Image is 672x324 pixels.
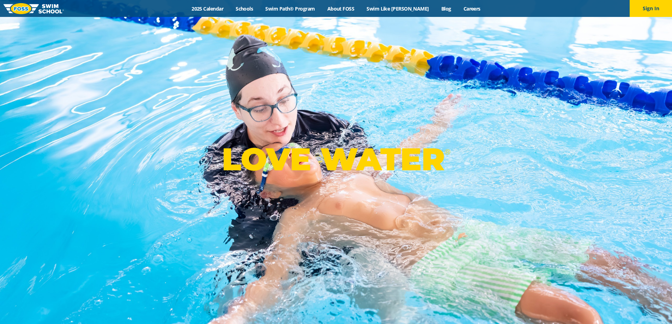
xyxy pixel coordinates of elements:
[259,5,321,12] a: Swim Path® Program
[361,5,435,12] a: Swim Like [PERSON_NAME]
[4,3,64,14] img: FOSS Swim School Logo
[186,5,230,12] a: 2025 Calendar
[222,140,450,178] p: LOVE WATER
[435,5,457,12] a: Blog
[444,147,450,156] sup: ®
[321,5,361,12] a: About FOSS
[457,5,486,12] a: Careers
[230,5,259,12] a: Schools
